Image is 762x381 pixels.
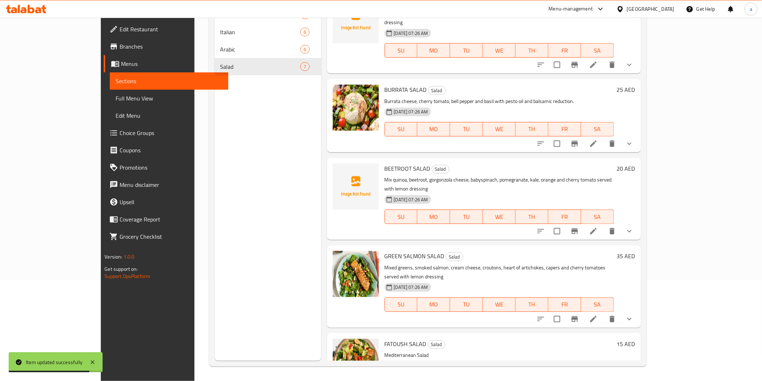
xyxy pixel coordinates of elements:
button: FR [548,210,581,224]
span: WE [486,45,513,56]
button: SU [385,122,418,136]
span: SU [388,299,415,310]
img: GREEN SALMON SALAD [333,251,379,297]
button: SA [581,122,614,136]
nav: Menu sections [215,3,321,78]
button: sort-choices [532,310,550,328]
button: Branch-specific-item [566,56,583,73]
button: MO [417,297,450,312]
div: Menu-management [549,5,593,13]
span: SA [584,45,611,56]
button: SA [581,297,614,312]
span: Edit Restaurant [120,25,222,33]
div: [GEOGRAPHIC_DATA] [627,5,674,13]
span: SU [388,45,415,56]
h6: 25 AED [617,85,635,95]
span: Arabic [220,45,301,54]
a: Full Menu View [110,90,228,107]
span: Version: [104,252,122,261]
button: FR [548,122,581,136]
h6: 35 AED [617,251,635,261]
span: SU [388,124,415,134]
span: Coupons [120,146,222,154]
button: sort-choices [532,56,550,73]
span: TH [519,299,546,310]
span: Upsell [120,198,222,206]
span: 1.0.0 [124,252,135,261]
div: Salad [432,165,449,174]
button: delete [604,223,621,240]
button: delete [604,310,621,328]
button: sort-choices [532,223,550,240]
span: Promotions [120,163,222,172]
span: Salad [428,340,445,349]
a: Edit menu item [589,227,598,236]
a: Grocery Checklist [104,228,228,245]
span: SA [584,124,611,134]
p: Mix quinoa, beetroot, gorgonzola cheese, babyspinach, pomegranate, kale, orange and cherry tomato... [385,175,614,193]
span: Salad [429,86,445,95]
span: TU [453,124,480,134]
svg: Show Choices [625,60,634,69]
button: Branch-specific-item [566,135,583,152]
span: Select to update [550,311,565,327]
span: Edit Menu [116,111,222,120]
span: Italian [220,28,301,36]
div: Salad7 [215,58,321,75]
button: show more [621,310,638,328]
button: WE [483,122,516,136]
button: SU [385,297,418,312]
p: Burrata cheese, cherry tomato, bell pepper and basil with pesto oil and balsamic reduction. [385,97,614,106]
span: [DATE] 07:26 AM [391,108,431,115]
svg: Show Choices [625,139,634,148]
button: MO [417,43,450,58]
div: Arabic6 [215,41,321,58]
button: Branch-specific-item [566,223,583,240]
a: Support.OpsPlatform [104,272,150,281]
button: SU [385,43,418,58]
button: TU [450,297,483,312]
div: Salad [428,340,445,349]
a: Sections [110,72,228,90]
span: BURRATA SALAD [385,84,427,95]
span: 6 [301,46,309,53]
span: MO [420,299,447,310]
span: Select to update [550,224,565,239]
a: Coverage Report [104,211,228,228]
span: FATOUSH SALAD [385,339,426,349]
button: show more [621,56,638,73]
a: Coupons [104,142,228,159]
button: Branch-specific-item [566,310,583,328]
span: Select to update [550,57,565,72]
div: Salad [428,86,446,95]
div: Salad [446,252,463,261]
span: Full Menu View [116,94,222,103]
span: Choice Groups [120,129,222,137]
span: Get support on: [104,264,138,274]
a: Branches [104,38,228,55]
span: TH [519,212,546,222]
span: [DATE] 07:26 AM [391,284,431,291]
button: delete [604,56,621,73]
button: MO [417,210,450,224]
span: SA [584,212,611,222]
button: FR [548,43,581,58]
button: show more [621,223,638,240]
p: Mixed greens, smoked salmon, cream cheese, croutons, heart of artichokes, capers and cherry tomat... [385,263,614,281]
span: 7 [301,63,309,70]
span: WE [486,299,513,310]
a: Edit Menu [110,107,228,124]
svg: Show Choices [625,315,634,323]
button: TH [516,297,548,312]
span: FR [551,124,578,134]
span: Grocery Checklist [120,232,222,241]
a: Promotions [104,159,228,176]
span: [DATE] 07:26 AM [391,196,431,203]
span: MO [420,45,447,56]
span: GREEN SALMON SALAD [385,251,444,261]
span: BEETROOT SALAD [385,163,430,174]
a: Edit menu item [589,315,598,323]
h6: 20 AED [617,163,635,174]
div: Item updated successfully [26,358,82,366]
